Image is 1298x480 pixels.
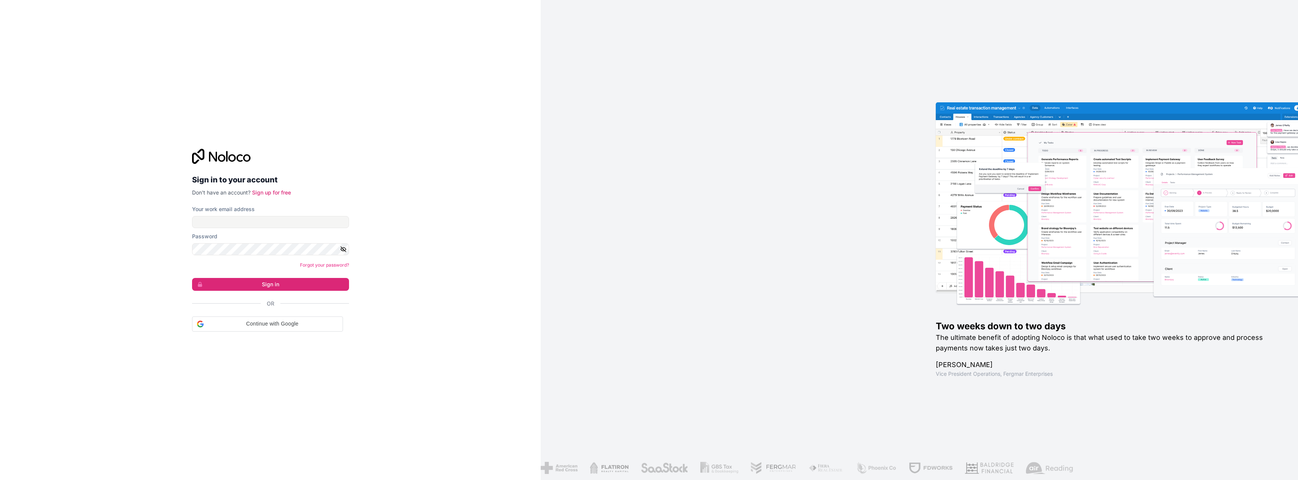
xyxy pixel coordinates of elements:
[936,332,1274,353] h2: The ultimate benefit of adopting Noloco is that what used to take two weeks to approve and proces...
[541,462,577,474] img: /assets/american-red-cross-BAupjrZR.png
[965,462,1014,474] img: /assets/baldridge-DxmPIwAm.png
[207,320,338,328] span: Continue with Google
[590,462,629,474] img: /assets/flatiron-C8eUkumj.png
[267,300,274,307] span: Or
[192,278,349,291] button: Sign in
[700,462,739,474] img: /assets/gbstax-C-GtDUiK.png
[1221,462,1258,474] img: /assets/american-red-cross-BAupjrZR.png
[936,320,1274,332] h1: Two weeks down to two days
[936,370,1274,378] h1: Vice President Operations , Fergmar Enterprises
[300,262,349,268] a: Forgot your password?
[751,462,797,474] img: /assets/fergmar-CudnrXN5.png
[192,189,251,196] span: Don't have an account?
[252,189,291,196] a: Sign up for free
[192,216,349,228] input: Email address
[856,462,897,474] img: /assets/phoenix-BREaitsQ.png
[1026,462,1073,474] img: /assets/airreading-FwAmRzSr.png
[192,233,217,240] label: Password
[641,462,688,474] img: /assets/saastock-C6Zbiodz.png
[809,462,844,474] img: /assets/fiera-fwj2N5v4.png
[192,243,349,255] input: Password
[909,462,953,474] img: /assets/fdworks-Bi04fVtw.png
[936,360,1274,370] h1: [PERSON_NAME]
[192,205,255,213] label: Your work email address
[192,173,349,187] h2: Sign in to your account
[192,316,343,332] div: Continue with Google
